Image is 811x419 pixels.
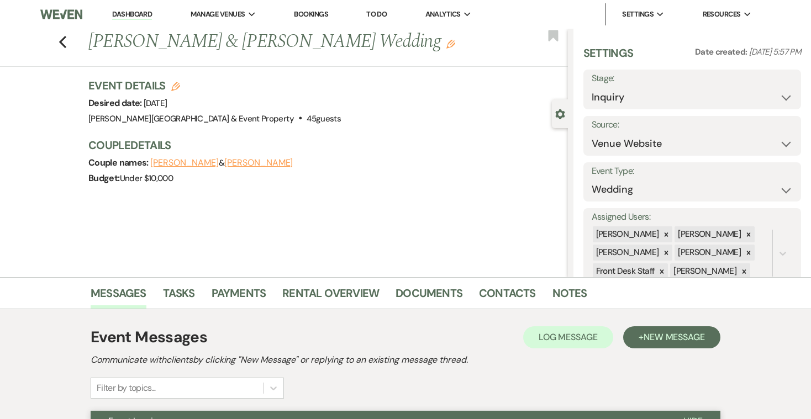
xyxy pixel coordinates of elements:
[446,39,455,49] button: Edit
[91,353,720,367] h2: Communicate with clients by clicking "New Message" or replying to an existing message thread.
[592,71,793,87] label: Stage:
[523,326,613,348] button: Log Message
[88,157,150,168] span: Couple names:
[552,284,587,309] a: Notes
[593,245,661,261] div: [PERSON_NAME]
[307,113,341,124] span: 45 guests
[670,263,738,279] div: [PERSON_NAME]
[120,173,173,184] span: Under $10,000
[623,326,720,348] button: +New Message
[212,284,266,309] a: Payments
[112,9,152,20] a: Dashboard
[191,9,245,20] span: Manage Venues
[91,326,207,349] h1: Event Messages
[163,284,195,309] a: Tasks
[144,98,167,109] span: [DATE]
[479,284,536,309] a: Contacts
[88,137,557,153] h3: Couple Details
[91,284,146,309] a: Messages
[583,45,634,70] h3: Settings
[675,226,742,242] div: [PERSON_NAME]
[622,9,654,20] span: Settings
[97,381,156,395] div: Filter by topics...
[88,97,144,109] span: Desired date:
[593,226,661,242] div: [PERSON_NAME]
[695,46,749,57] span: Date created:
[294,9,328,19] a: Bookings
[592,163,793,179] label: Event Type:
[40,3,82,26] img: Weven Logo
[749,46,801,57] span: [DATE] 5:57 PM
[88,78,341,93] h3: Event Details
[150,158,219,167] button: [PERSON_NAME]
[703,9,741,20] span: Resources
[592,209,793,225] label: Assigned Users:
[366,9,387,19] a: To Do
[88,29,467,55] h1: [PERSON_NAME] & [PERSON_NAME] Wedding
[88,113,294,124] span: [PERSON_NAME][GEOGRAPHIC_DATA] & Event Property
[150,157,293,168] span: &
[224,158,293,167] button: [PERSON_NAME]
[555,108,565,119] button: Close lead details
[644,331,705,343] span: New Message
[539,331,598,343] span: Log Message
[282,284,379,309] a: Rental Overview
[396,284,462,309] a: Documents
[675,245,742,261] div: [PERSON_NAME]
[592,117,793,133] label: Source:
[593,263,656,279] div: Front Desk Staff
[88,172,120,184] span: Budget:
[425,9,461,20] span: Analytics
